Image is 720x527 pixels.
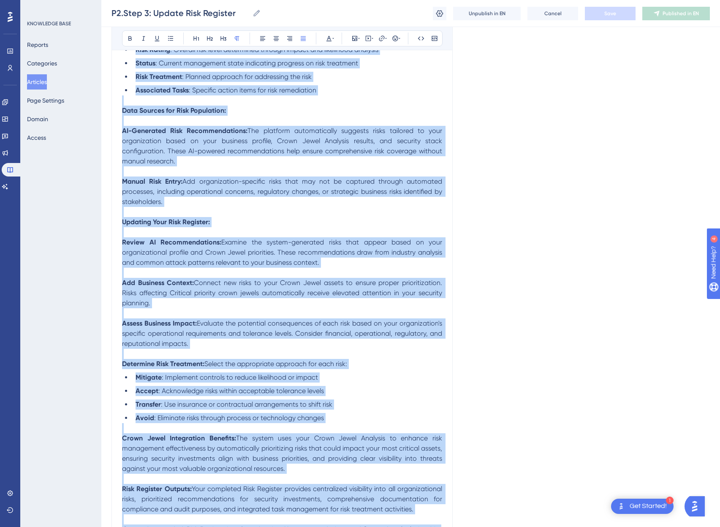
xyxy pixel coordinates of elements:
[27,56,57,71] button: Categories
[527,7,578,20] button: Cancel
[161,400,332,408] span: : Use insurance or contractual arrangements to shift risk
[642,7,710,20] button: Published in EN
[122,319,197,327] strong: Assess Business Impact:
[453,7,521,20] button: Unpublish in EN
[663,10,699,17] span: Published in EN
[136,400,161,408] strong: Transfer
[122,218,210,226] strong: Updating Your Risk Register:
[122,434,444,473] span: The system uses your Crown Jewel Analysis to enhance risk management effectiveness by automatical...
[122,279,194,287] strong: Add Business Context:
[111,7,249,19] input: Article Name
[154,414,324,422] span: : Eliminate risks through process or technology changes
[604,10,616,17] span: Save
[122,127,444,165] span: The platform automatically suggests risks tailored to your organization based on your business pr...
[136,387,158,395] strong: Accept
[136,86,189,94] strong: Associated Tasks
[585,7,636,20] button: Save
[27,93,64,108] button: Page Settings
[162,373,318,381] span: : Implement controls to reduce likelihood or impact
[27,20,71,27] div: KNOWLEDGE BASE
[666,497,674,504] div: 1
[616,501,626,511] img: launcher-image-alternative-text
[122,238,444,266] span: Examine the system-generated risks that appear based on your organizational profile and Crown Jew...
[611,499,674,514] div: Open Get Started! checklist, remaining modules: 1
[122,434,236,442] strong: Crown Jewel Integration Benefits:
[685,494,710,519] iframe: UserGuiding AI Assistant Launcher
[122,360,204,368] strong: Determine Risk Treatment:
[27,111,48,127] button: Domain
[155,59,358,67] span: : Current management state indicating progress on risk treatment
[20,2,53,12] span: Need Help?
[204,360,347,368] span: Select the appropriate approach for each risk:
[122,485,192,493] strong: Risk Register Outputs:
[136,414,154,422] strong: Avoid
[136,373,162,381] strong: Mitigate
[59,4,61,11] div: 4
[158,387,324,395] span: : Acknowledge risks within acceptable tolerance levels
[122,127,247,135] strong: AI-Generated Risk Recommendations:
[122,485,444,513] span: Your completed Risk Register provides centralized visibility into all organizational risks, prior...
[27,130,46,145] button: Access
[544,10,562,17] span: Cancel
[136,59,155,67] strong: Status
[122,177,182,185] strong: Manual Risk Entry:
[122,279,444,307] span: Connect new risks to your Crown Jewel assets to ensure proper prioritization. Risks affecting Cri...
[122,238,221,246] strong: Review AI Recommendations:
[182,73,312,81] span: : Planned approach for addressing the risk
[122,177,444,206] span: Add organization-specific risks that may not be captured through automated processes, including o...
[122,319,444,348] span: Evaluate the potential consequences of each risk based on your organization's specific operationa...
[469,10,505,17] span: Unpublish in EN
[27,37,48,52] button: Reports
[630,502,667,511] div: Get Started!
[27,74,47,90] button: Articles
[189,86,316,94] span: : Specific action items for risk remediation
[122,106,226,114] strong: Data Sources for Risk Population:
[136,73,182,81] strong: Risk Treatment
